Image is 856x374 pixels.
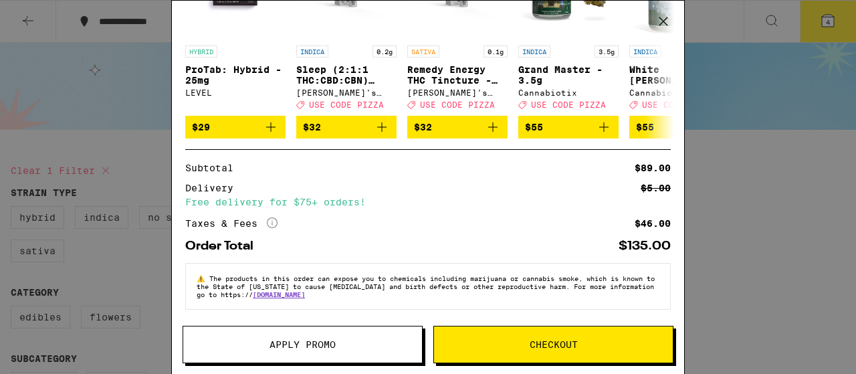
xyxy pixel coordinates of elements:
span: ⚠️ [197,274,209,282]
p: Grand Master - 3.5g [518,64,619,86]
p: ProTab: Hybrid - 25mg [185,64,286,86]
p: INDICA [296,45,328,58]
div: [PERSON_NAME]'s Medicinals [296,88,397,97]
div: Taxes & Fees [185,217,278,229]
p: 3.5g [595,45,619,58]
div: Order Total [185,240,263,252]
span: USE CODE PIZZA [309,100,384,109]
p: SATIVA [407,45,439,58]
div: Free delivery for $75+ orders! [185,197,671,207]
a: [DOMAIN_NAME] [253,290,305,298]
div: Cannabiotix [629,88,730,97]
p: INDICA [629,45,661,58]
span: $55 [636,122,654,132]
span: USE CODE PIZZA [642,100,717,109]
div: $46.00 [635,219,671,228]
p: White [PERSON_NAME] - 3.5g [629,64,730,86]
span: Apply Promo [270,340,336,349]
span: $29 [192,122,210,132]
div: $135.00 [619,240,671,252]
div: Cannabiotix [518,88,619,97]
div: $89.00 [635,163,671,173]
p: 0.2g [372,45,397,58]
p: INDICA [518,45,550,58]
span: $55 [525,122,543,132]
span: USE CODE PIZZA [531,100,606,109]
span: $32 [414,122,432,132]
p: 0.1g [484,45,508,58]
p: Sleep (2:1:1 THC:CBD:CBN) Tincture - 200mg [296,64,397,86]
div: Delivery [185,183,243,193]
span: The products in this order can expose you to chemicals including marijuana or cannabis smoke, whi... [197,274,655,298]
div: LEVEL [185,88,286,97]
button: Add to bag [518,116,619,138]
span: Checkout [530,340,578,349]
button: Add to bag [296,116,397,138]
button: Add to bag [185,116,286,138]
p: Remedy Energy THC Tincture - 1000mg [407,64,508,86]
button: Add to bag [407,116,508,138]
button: Apply Promo [183,326,423,363]
div: $5.00 [641,183,671,193]
span: $32 [303,122,321,132]
div: Subtotal [185,163,243,173]
button: Checkout [433,326,673,363]
div: [PERSON_NAME]'s Medicinals [407,88,508,97]
span: USE CODE PIZZA [420,100,495,109]
button: Add to bag [629,116,730,138]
